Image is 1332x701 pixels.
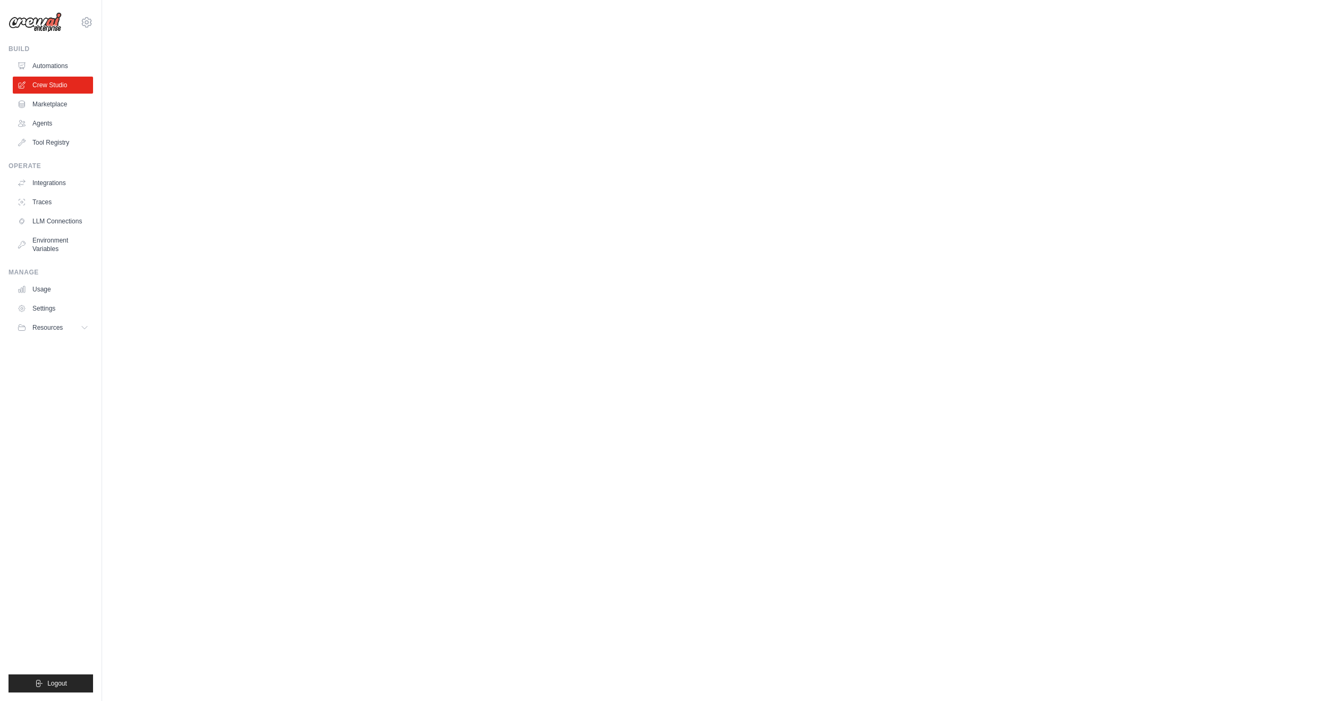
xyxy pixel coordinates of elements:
a: Traces [13,194,93,211]
div: Operate [9,162,93,170]
span: Resources [32,323,63,332]
div: Manage [9,268,93,277]
iframe: Chat Widget [1279,650,1332,701]
button: Resources [13,319,93,336]
a: Crew Studio [13,77,93,94]
div: Build [9,45,93,53]
img: Logo [9,12,62,32]
span: Logout [47,679,67,688]
a: LLM Connections [13,213,93,230]
a: Settings [13,300,93,317]
a: Usage [13,281,93,298]
a: Tool Registry [13,134,93,151]
a: Environment Variables [13,232,93,257]
a: Integrations [13,174,93,191]
a: Agents [13,115,93,132]
a: Automations [13,57,93,74]
button: Logout [9,674,93,692]
a: Marketplace [13,96,93,113]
